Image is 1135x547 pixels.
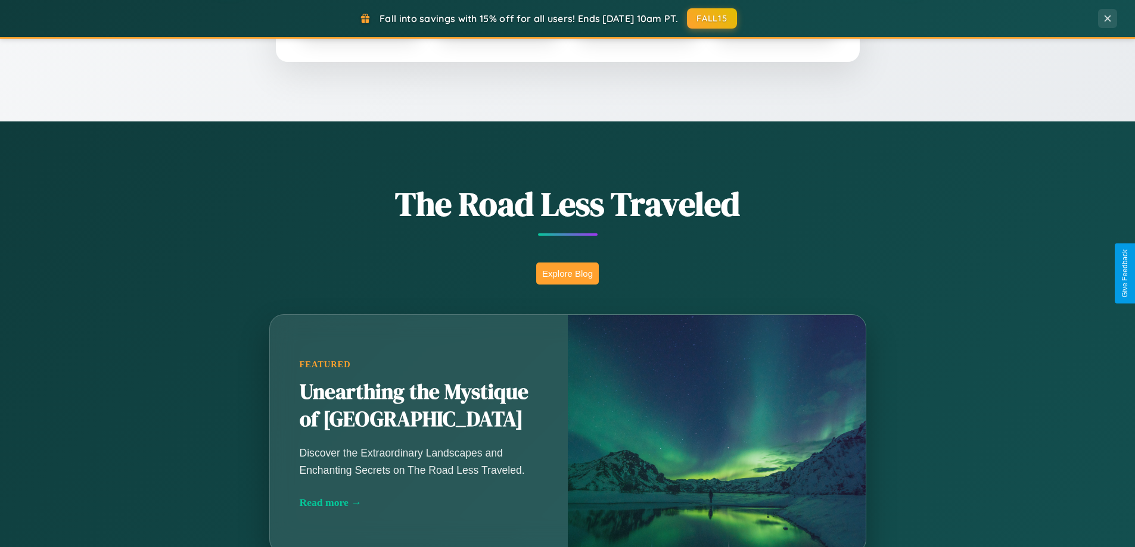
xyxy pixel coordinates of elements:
button: FALL15 [687,8,737,29]
p: Discover the Extraordinary Landscapes and Enchanting Secrets on The Road Less Traveled. [300,445,538,478]
button: Explore Blog [536,262,599,285]
span: Fall into savings with 15% off for all users! Ends [DATE] 10am PT. [380,12,678,24]
h2: Unearthing the Mystique of [GEOGRAPHIC_DATA] [300,379,538,433]
div: Featured [300,360,538,370]
div: Read more → [300,496,538,509]
h1: The Road Less Traveled [210,181,925,227]
div: Give Feedback [1121,249,1129,298]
